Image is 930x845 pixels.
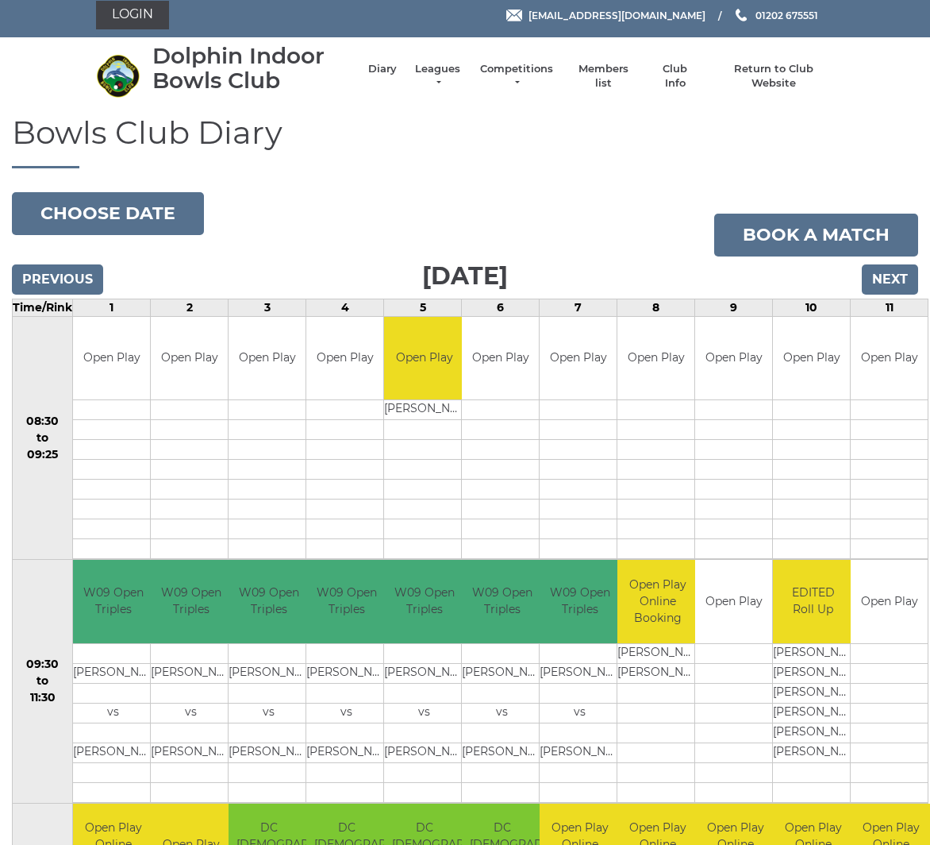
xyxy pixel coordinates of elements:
[714,214,918,257] a: Book a match
[540,317,617,400] td: Open Play
[851,560,928,643] td: Open Play
[462,743,542,762] td: [PERSON_NAME]
[714,62,834,91] a: Return to Club Website
[306,703,386,723] td: vs
[151,299,229,316] td: 2
[755,9,818,21] span: 01202 675551
[13,560,73,804] td: 09:30 to 11:30
[12,264,103,295] input: Previous
[384,299,462,316] td: 5
[384,663,464,683] td: [PERSON_NAME]
[617,299,695,316] td: 8
[384,560,464,643] td: W09 Open Triples
[773,703,853,723] td: [PERSON_NAME]
[773,723,853,743] td: [PERSON_NAME]
[851,317,928,400] td: Open Play
[384,400,464,420] td: [PERSON_NAME]
[306,299,384,316] td: 4
[413,62,463,91] a: Leagues
[652,62,698,91] a: Club Info
[773,317,850,400] td: Open Play
[773,743,853,762] td: [PERSON_NAME]
[73,299,151,316] td: 1
[13,299,73,316] td: Time/Rink
[384,743,464,762] td: [PERSON_NAME]
[617,317,694,400] td: Open Play
[695,317,772,400] td: Open Play
[384,703,464,723] td: vs
[773,663,853,683] td: [PERSON_NAME]
[152,44,352,93] div: Dolphin Indoor Bowls Club
[384,317,464,400] td: Open Play
[733,8,818,23] a: Phone us 01202 675551
[462,299,540,316] td: 6
[12,115,918,168] h1: Bowls Club Diary
[773,643,853,663] td: [PERSON_NAME]
[695,299,773,316] td: 9
[73,317,150,400] td: Open Play
[306,743,386,762] td: [PERSON_NAME]
[73,703,153,723] td: vs
[73,663,153,683] td: [PERSON_NAME]
[151,317,228,400] td: Open Play
[462,317,539,400] td: Open Play
[773,299,851,316] td: 10
[229,663,309,683] td: [PERSON_NAME]
[229,317,306,400] td: Open Play
[478,62,555,91] a: Competitions
[73,743,153,762] td: [PERSON_NAME]
[96,54,140,98] img: Dolphin Indoor Bowls Club
[862,264,918,295] input: Next
[462,703,542,723] td: vs
[12,192,204,235] button: Choose date
[462,560,542,643] td: W09 Open Triples
[73,560,153,643] td: W09 Open Triples
[96,1,169,29] a: Login
[540,743,620,762] td: [PERSON_NAME]
[773,560,853,643] td: EDITED Roll Up
[540,560,620,643] td: W09 Open Triples
[540,663,620,683] td: [PERSON_NAME]
[306,317,383,400] td: Open Play
[151,743,231,762] td: [PERSON_NAME]
[229,743,309,762] td: [PERSON_NAME]
[528,9,705,21] span: [EMAIL_ADDRESS][DOMAIN_NAME]
[540,703,620,723] td: vs
[462,663,542,683] td: [PERSON_NAME]
[306,663,386,683] td: [PERSON_NAME]
[617,663,697,683] td: [PERSON_NAME]
[736,9,747,21] img: Phone us
[506,10,522,21] img: Email
[229,560,309,643] td: W09 Open Triples
[306,560,386,643] td: W09 Open Triples
[540,299,617,316] td: 7
[570,62,636,91] a: Members list
[13,316,73,560] td: 08:30 to 09:25
[229,299,306,316] td: 3
[617,643,697,663] td: [PERSON_NAME]
[773,683,853,703] td: [PERSON_NAME]
[506,8,705,23] a: Email [EMAIL_ADDRESS][DOMAIN_NAME]
[617,560,697,643] td: Open Play Online Booking
[151,663,231,683] td: [PERSON_NAME]
[368,62,397,76] a: Diary
[151,703,231,723] td: vs
[229,703,309,723] td: vs
[151,560,231,643] td: W09 Open Triples
[851,299,928,316] td: 11
[695,560,772,643] td: Open Play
